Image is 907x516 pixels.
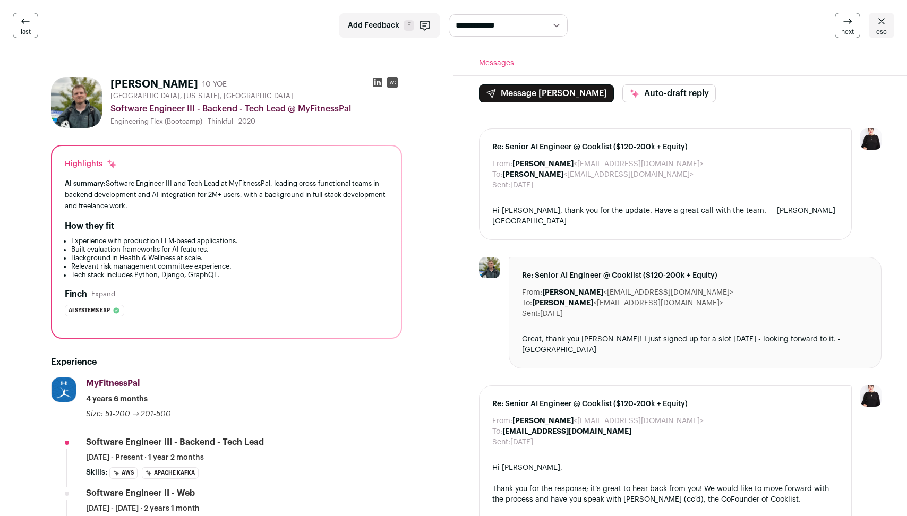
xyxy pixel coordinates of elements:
[348,20,399,31] span: Add Feedback
[202,79,227,90] div: 10 YOE
[86,379,140,388] span: MyFitnessPal
[91,290,115,298] button: Expand
[69,305,110,316] span: Ai systems exp
[51,77,102,128] img: 7cdacd0f22c2b8e063cf76b6a5d1720dae4b967614ed010765c8e50f10b8a0e5.jpg
[622,84,716,102] button: Auto-draft reply
[876,28,887,36] span: esc
[512,416,704,426] dd: <[EMAIL_ADDRESS][DOMAIN_NAME]>
[109,467,138,479] li: AWS
[522,308,540,319] dt: Sent:
[542,289,603,296] b: [PERSON_NAME]
[522,298,532,308] dt: To:
[65,220,114,233] h2: How they fit
[492,462,838,473] div: Hi [PERSON_NAME],
[479,84,614,102] button: Message [PERSON_NAME]
[540,308,563,319] dd: [DATE]
[86,487,195,499] div: Software Engineer II - Web
[71,271,388,279] li: Tech stack includes Python, Django, GraphQL.
[21,28,31,36] span: last
[71,254,388,262] li: Background in Health & Wellness at scale.
[65,159,117,169] div: Highlights
[492,180,510,191] dt: Sent:
[522,287,542,298] dt: From:
[65,180,106,187] span: AI summary:
[492,399,838,409] span: Re: Senior AI Engineer @ Cooklist ($120-200k + Equity)
[65,288,87,300] h2: Finch
[339,13,440,38] button: Add Feedback F
[492,437,510,448] dt: Sent:
[869,13,894,38] a: esc
[522,334,868,355] div: Great, thank you [PERSON_NAME]! I just signed up for a slot [DATE] - looking forward to it. - [GE...
[835,13,860,38] a: next
[404,20,414,31] span: F
[860,128,882,150] img: 9240684-medium_jpg
[71,237,388,245] li: Experience with production LLM-based applications.
[71,262,388,271] li: Relevant risk management committee experience.
[110,117,402,126] div: Engineering Flex (Bootcamp) - Thinkful - 2020
[502,171,563,178] b: [PERSON_NAME]
[510,437,533,448] dd: [DATE]
[110,77,198,92] h1: [PERSON_NAME]
[71,245,388,254] li: Built evaluation frameworks for AI features.
[65,178,388,211] div: Software Engineer III and Tech Lead at MyFitnessPal, leading cross-functional teams in backend de...
[86,503,200,514] span: [DATE] - [DATE] · 2 years 1 month
[110,102,402,115] div: Software Engineer III - Backend - Tech Lead @ MyFitnessPal
[512,160,574,168] b: [PERSON_NAME]
[512,159,704,169] dd: <[EMAIL_ADDRESS][DOMAIN_NAME]>
[86,467,107,478] span: Skills:
[492,142,838,152] span: Re: Senior AI Engineer @ Cooklist ($120-200k + Equity)
[13,13,38,38] a: last
[492,484,838,505] div: Thank you for the response; it’s great to hear back from you! We would like to move forward with ...
[522,270,868,281] span: Re: Senior AI Engineer @ Cooklist ($120-200k + Equity)
[142,467,199,479] li: Apache Kafka
[532,299,593,307] b: [PERSON_NAME]
[86,452,204,463] span: [DATE] - Present · 1 year 2 months
[512,417,574,425] b: [PERSON_NAME]
[502,428,631,435] b: [EMAIL_ADDRESS][DOMAIN_NAME]
[502,169,694,180] dd: <[EMAIL_ADDRESS][DOMAIN_NAME]>
[86,436,264,448] div: Software Engineer III - Backend - Tech Lead
[492,416,512,426] dt: From:
[492,169,502,180] dt: To:
[841,28,854,36] span: next
[542,287,733,298] dd: <[EMAIL_ADDRESS][DOMAIN_NAME]>
[86,410,171,418] span: Size: 51-200 → 201-500
[86,394,148,405] span: 4 years 6 months
[51,356,402,368] h2: Experience
[510,180,533,191] dd: [DATE]
[479,51,514,75] button: Messages
[492,426,502,437] dt: To:
[532,298,723,308] dd: <[EMAIL_ADDRESS][DOMAIN_NAME]>
[860,385,882,407] img: 9240684-medium_jpg
[52,377,76,402] img: a1e9e8b8e443302aa3d74dfbaca45309596b1e16ec70a9cb4c157cec9a0cfed7.jpg
[110,92,293,100] span: [GEOGRAPHIC_DATA], [US_STATE], [GEOGRAPHIC_DATA]
[492,159,512,169] dt: From:
[492,205,838,227] div: Hi [PERSON_NAME], thank you for the update. Have a great call with the team. — [PERSON_NAME][GEOG...
[479,257,500,278] img: 7cdacd0f22c2b8e063cf76b6a5d1720dae4b967614ed010765c8e50f10b8a0e5.jpg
